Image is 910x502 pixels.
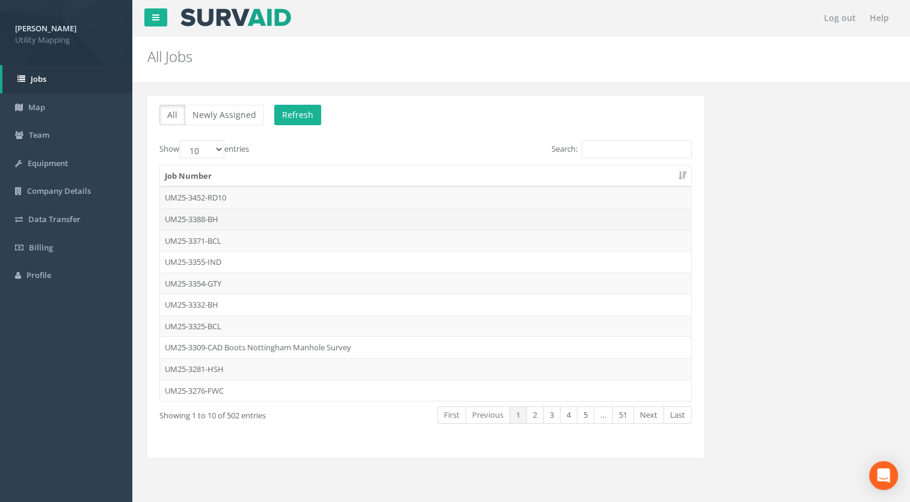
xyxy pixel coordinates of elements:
[29,129,49,140] span: Team
[594,406,613,424] a: …
[179,140,224,158] select: Showentries
[466,406,510,424] a: Previous
[663,406,692,424] a: Last
[15,34,117,46] span: Utility Mapping
[543,406,561,424] a: 3
[160,358,691,380] td: UM25-3281-HSH
[160,166,691,187] th: Job Number: activate to sort column ascending
[159,140,249,158] label: Show entries
[147,49,767,64] h2: All Jobs
[509,406,527,424] a: 1
[28,214,81,225] span: Data Transfer
[159,405,370,421] div: Showing 1 to 10 of 502 entries
[274,105,321,125] button: Refresh
[15,20,117,45] a: [PERSON_NAME] Utility Mapping
[28,102,45,113] span: Map
[27,185,91,196] span: Company Details
[160,336,691,358] td: UM25-3309-CAD Boots Nottingham Manhole Survey
[612,406,634,424] a: 51
[560,406,577,424] a: 4
[28,158,68,169] span: Equipment
[160,187,691,208] td: UM25-3452-RD10
[2,65,132,93] a: Jobs
[15,23,76,34] strong: [PERSON_NAME]
[26,270,51,280] span: Profile
[869,461,898,490] div: Open Intercom Messenger
[159,105,185,125] button: All
[577,406,594,424] a: 5
[526,406,544,424] a: 2
[160,208,691,230] td: UM25-3388-BH
[160,315,691,337] td: UM25-3325-BCL
[160,230,691,252] td: UM25-3371-BCL
[31,73,46,84] span: Jobs
[160,380,691,401] td: UM25-3276-FWC
[633,406,664,424] a: Next
[437,406,466,424] a: First
[552,140,692,158] label: Search:
[160,251,691,273] td: UM25-3355-IND
[160,273,691,294] td: UM25-3354-GTY
[185,105,264,125] button: Newly Assigned
[160,294,691,315] td: UM25-3332-BH
[582,140,692,158] input: Search:
[29,242,53,253] span: Billing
